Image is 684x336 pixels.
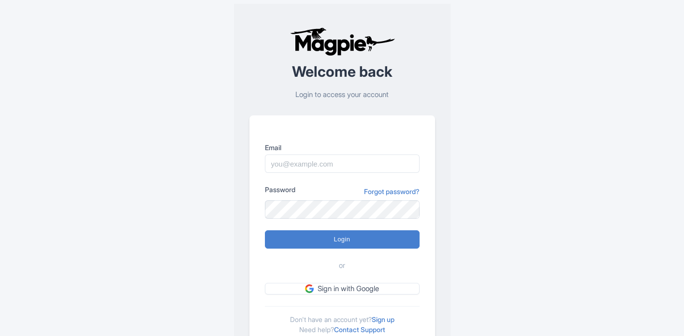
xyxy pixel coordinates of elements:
[372,315,394,323] a: Sign up
[305,284,314,293] img: google.svg
[265,142,420,153] label: Email
[334,325,385,334] a: Contact Support
[249,89,435,100] p: Login to access your account
[265,154,420,173] input: you@example.com
[265,306,420,335] div: Don't have an account yet? Need help?
[265,184,295,195] label: Password
[249,64,435,80] h2: Welcome back
[265,283,420,295] a: Sign in with Google
[339,260,345,271] span: or
[288,27,396,56] img: logo-ab69f6fb50320c5b225c76a69d11143b.png
[265,230,420,249] input: Login
[364,186,420,196] a: Forgot password?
